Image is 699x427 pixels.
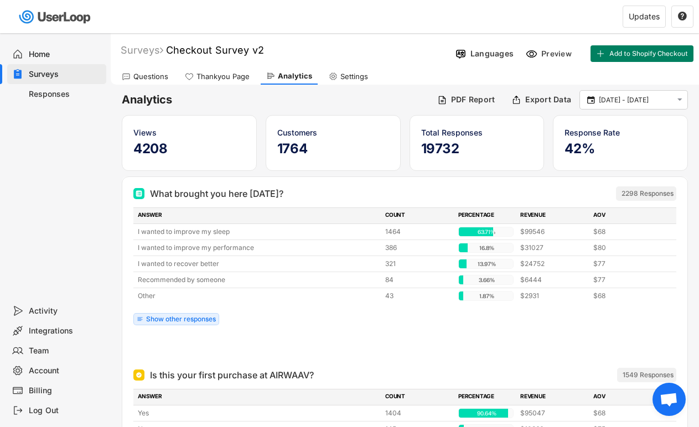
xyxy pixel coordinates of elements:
div: 43 [385,291,452,301]
div: $68 [593,408,660,418]
div: 1549 Responses [623,371,674,379]
div: 13.97% [461,259,512,269]
div: $99546 [520,227,587,237]
h5: 42% [565,140,676,157]
img: Single Select [136,372,142,378]
div: Surveys [121,44,163,56]
div: Home [29,49,102,60]
img: Language%20Icon.svg [455,48,467,60]
div: $2931 [520,291,587,301]
div: PDF Report [451,95,495,105]
h5: 19732 [421,140,533,157]
div: Billing [29,386,102,396]
div: Settings [340,72,368,81]
div: 1464 [385,227,452,237]
img: userloop-logo-01.svg [17,6,95,28]
div: 1404 [385,408,452,418]
div: 3.66% [461,275,512,285]
div: Export Data [525,95,571,105]
div: What brought you here [DATE]? [150,187,283,200]
text:  [587,95,595,105]
text:  [677,95,682,105]
div: 1.87% [461,291,512,301]
div: $68 [593,227,660,237]
h5: 1764 [277,140,389,157]
div: REVENUE [520,392,587,402]
div: Yes [138,408,379,418]
div: Log Out [29,405,102,416]
button: Add to Shopify Checkout [591,45,693,62]
div: Show other responses [146,316,216,322]
div: REVENUE [520,211,587,221]
div: Updates [629,13,660,20]
div: Languages [470,49,514,59]
div: ANSWER [138,392,379,402]
button:  [675,95,685,105]
h6: Analytics [122,92,429,107]
div: ANSWER [138,211,379,221]
div: Response Rate [565,127,676,138]
div: $68 [593,291,660,301]
input: Select Date Range [599,95,672,106]
div: COUNT [385,211,452,221]
span: Add to Shopify Checkout [609,50,688,57]
div: Integrations [29,326,102,336]
div: Views [133,127,245,138]
div: Thankyou Page [196,72,250,81]
div: Is this your first purchase at AIRWAAV? [150,368,314,382]
div: Open chat [653,383,686,416]
div: Questions [133,72,168,81]
button:  [677,12,687,22]
div: $77 [593,259,660,269]
div: Responses [29,89,102,100]
div: Analytics [278,71,312,81]
h5: 4208 [133,140,245,157]
button:  [586,95,596,105]
div: Customers [277,127,389,138]
div: $95047 [520,408,587,418]
div: 386 [385,243,452,253]
div: I wanted to improve my sleep [138,227,379,237]
div: Preview [541,49,574,59]
div: COUNT [385,392,452,402]
text:  [678,11,687,21]
div: AOV [593,211,660,221]
div: Other [138,291,379,301]
div: 84 [385,275,452,285]
div: PERCENTAGE [458,392,514,402]
div: $80 [593,243,660,253]
img: Multi Select [136,190,142,197]
div: Activity [29,306,102,316]
div: AOV [593,392,660,402]
div: Recommended by someone [138,275,379,285]
div: $24752 [520,259,587,269]
div: I wanted to recover better [138,259,379,269]
div: 16.8% [461,243,512,253]
div: Team [29,346,102,356]
div: 321 [385,259,452,269]
div: $31027 [520,243,587,253]
div: $6444 [520,275,587,285]
div: 2298 Responses [622,189,674,198]
div: 63.71% [461,227,512,237]
div: 90.64% [461,409,512,419]
div: Total Responses [421,127,533,138]
div: Surveys [29,69,102,80]
div: PERCENTAGE [458,211,514,221]
div: $77 [593,275,660,285]
div: Account [29,366,102,376]
font: Checkout Survey v2 [166,44,264,56]
div: I wanted to improve my performance [138,243,379,253]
